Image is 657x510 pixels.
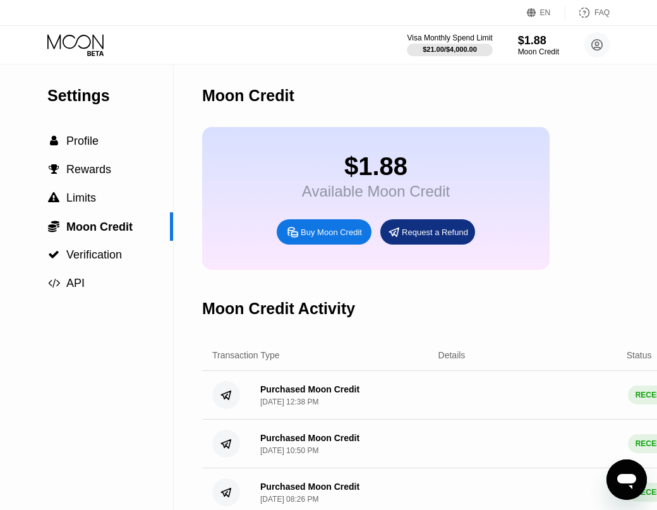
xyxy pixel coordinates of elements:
[260,495,318,504] div: [DATE] 08:26 PM
[47,277,60,289] div: 
[48,277,60,289] span: 
[302,183,450,200] div: Available Moon Credit
[565,6,610,19] div: FAQ
[47,164,60,175] div: 
[66,135,99,147] span: Profile
[627,350,652,360] div: Status
[606,459,647,500] iframe: Button to launch messaging window
[260,398,318,406] div: [DATE] 12:38 PM
[407,33,492,56] div: Visa Monthly Spend Limit$21.00/$4,000.00
[518,47,559,56] div: Moon Credit
[66,248,122,261] span: Verification
[260,482,359,492] div: Purchased Moon Credit
[50,135,58,147] span: 
[302,152,450,181] div: $1.88
[47,135,60,147] div: 
[380,219,475,245] div: Request a Refund
[202,300,355,318] div: Moon Credit Activity
[66,191,96,204] span: Limits
[48,220,59,233] span: 
[260,384,359,394] div: Purchased Moon Credit
[66,221,133,233] span: Moon Credit
[277,219,371,245] div: Buy Moon Credit
[212,350,280,360] div: Transaction Type
[402,227,468,238] div: Request a Refund
[47,220,60,233] div: 
[301,227,362,238] div: Buy Moon Credit
[260,446,318,455] div: [DATE] 10:50 PM
[48,192,59,203] span: 
[47,192,60,203] div: 
[47,249,60,260] div: 
[47,87,173,105] div: Settings
[438,350,466,360] div: Details
[594,8,610,17] div: FAQ
[518,34,559,56] div: $1.88Moon Credit
[423,46,477,53] div: $21.00 / $4,000.00
[66,277,85,289] span: API
[540,8,551,17] div: EN
[260,433,359,443] div: Purchased Moon Credit
[527,6,565,19] div: EN
[66,163,111,176] span: Rewards
[202,87,294,105] div: Moon Credit
[407,33,492,42] div: Visa Monthly Spend Limit
[49,164,59,175] span: 
[48,249,59,260] span: 
[518,34,559,47] div: $1.88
